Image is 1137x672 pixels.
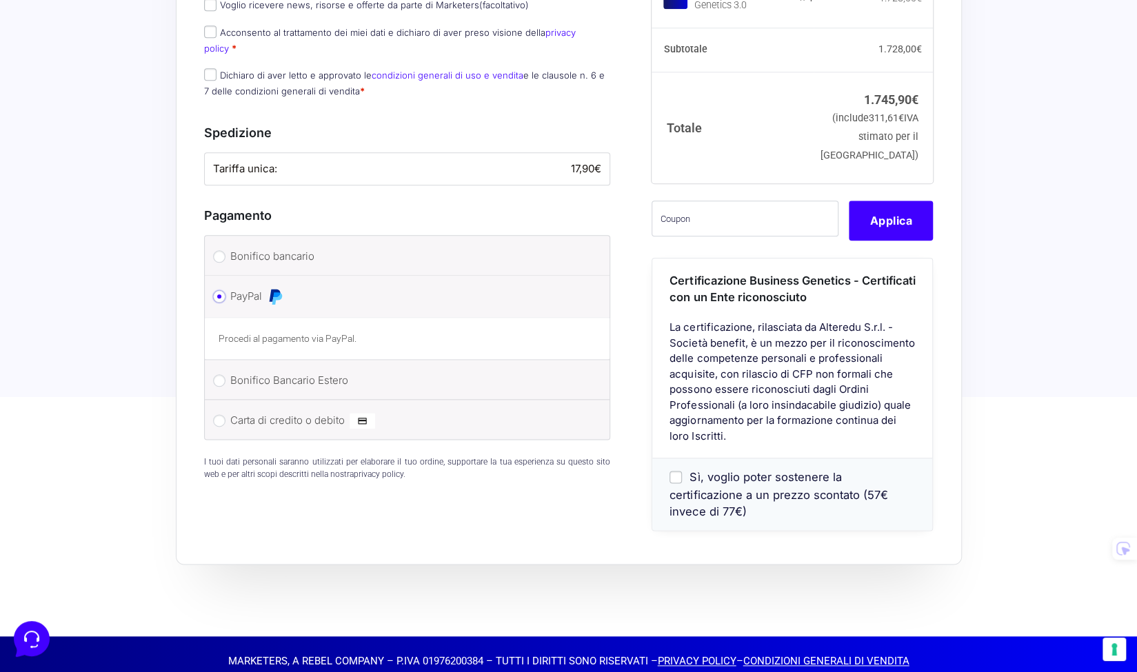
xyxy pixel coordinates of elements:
[204,27,576,54] label: Acconsento al trattamento dei miei dati e dichiaro di aver preso visione della
[354,469,403,479] a: privacy policy
[119,462,158,474] p: Messages
[916,43,921,54] span: €
[204,68,217,81] input: Dichiaro di aver letto e approvato lecondizioni generali di uso e venditae le clausole n. 6 e 7 d...
[652,72,814,183] th: Totale
[652,28,814,72] th: Subtotale
[1103,638,1126,661] button: Le tue preferenze relative al consenso per le tecnologie di tracciamento
[230,410,580,431] label: Carta di credito o debito
[658,655,736,667] a: PRIVACY POLICY
[594,162,601,175] span: €
[204,206,611,225] h3: Pagamento
[571,162,601,175] bdi: 17,90
[204,493,611,531] iframe: PayPal
[849,200,933,240] button: Applica
[670,470,887,518] span: Sì, voglio poter sostenere la certificazione a un prezzo scontato (57€ invece di 77€)
[66,99,94,127] img: dark
[22,77,112,88] span: Your Conversations
[204,26,217,38] input: Acconsento al trattamento dei miei dati e dichiaro di aver preso visione dellaprivacy policy
[214,462,232,474] p: Help
[652,200,838,236] input: Coupon
[869,112,904,124] span: 311,61
[670,470,682,482] input: Sì, voglio poter sostenere la certificazione a un prezzo scontato (57€ invece di 77€)
[11,11,232,55] h2: Hello from Marketers 👋
[31,223,225,236] input: Search for an Article...
[213,161,602,177] label: Tariffa unica:
[204,456,611,480] p: I tuoi dati personali saranno utilizzati per elaborare il tuo ordine, supportare la tua esperienz...
[219,332,596,346] p: Procedi al pagamento via PayPal.
[821,112,918,161] small: (include IVA stimato per il [GEOGRAPHIC_DATA])
[183,653,955,669] p: MARKETERS, A REBEL COMPANY – P.IVA 01976200384 – TUTTI I DIRITTI SONO RISERVATI – –
[230,246,580,267] label: Bonifico bancario
[230,370,580,391] label: Bonifico Bancario Estero
[670,273,915,304] span: Certificazione Business Genetics - Certificati con un Ente riconosciuto
[22,193,94,204] span: Find an Answer
[180,442,265,474] button: Help
[267,288,283,305] img: PayPal
[11,442,96,474] button: Home
[878,43,921,54] bdi: 1.728,00
[204,123,611,142] h3: Spedizione
[652,320,932,458] div: La certificazione, rilasciata da Alteredu S.r.l. - Società benefit, è un mezzo per il riconoscime...
[44,99,72,127] img: dark
[41,462,65,474] p: Home
[743,655,909,667] a: CONDIZIONI GENERALI DI VENDITA
[864,92,918,106] bdi: 1.745,90
[22,138,254,165] button: Start a Conversation
[898,112,904,124] span: €
[230,286,580,307] label: PayPal
[350,412,375,429] img: Carta di credito o debito
[372,70,523,81] a: condizioni generali di uso e vendita
[99,146,193,157] span: Start a Conversation
[22,99,50,127] img: dark
[11,618,52,660] iframe: Customerly Messenger Launcher
[96,442,181,474] button: Messages
[912,92,918,106] span: €
[172,193,254,204] a: Open Help Center
[204,70,605,96] label: Dichiaro di aver letto e approvato le e le clausole n. 6 e 7 delle condizioni generali di vendita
